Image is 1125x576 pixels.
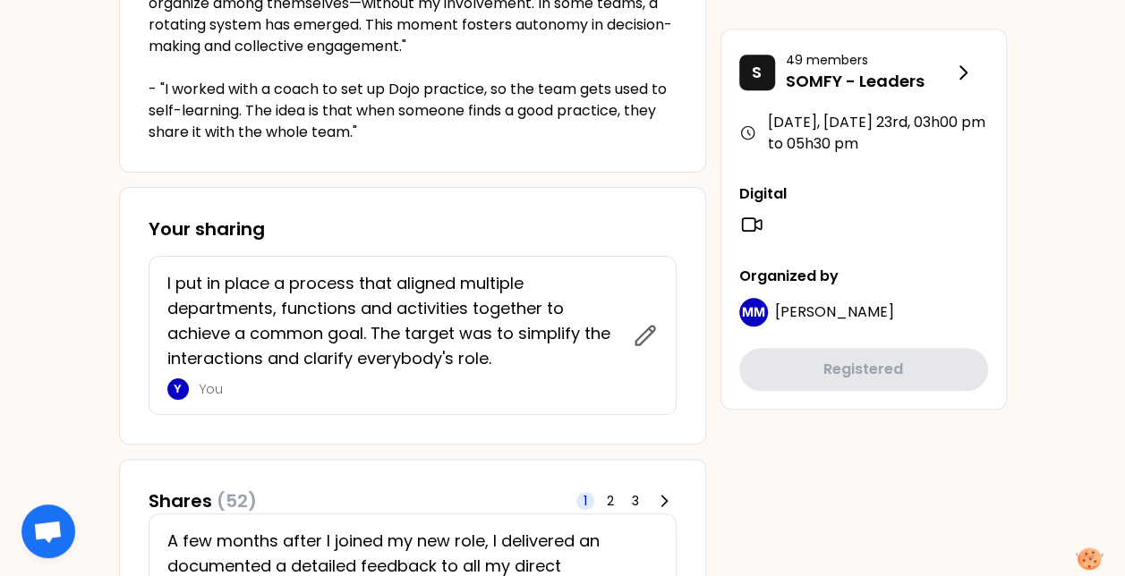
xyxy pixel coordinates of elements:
[739,266,988,287] p: Organized by
[217,488,257,513] span: (52)
[775,301,894,322] span: [PERSON_NAME]
[739,183,988,205] p: Digital
[632,492,639,510] span: 3
[149,488,257,513] h3: Shares
[752,60,762,85] p: S
[739,112,988,155] div: [DATE], [DATE] 23rd , 03h00 pm to 05h30 pm
[786,51,952,69] p: 49 members
[200,380,622,398] p: You
[167,271,622,371] p: I put in place a process that aligned multiple departments, functions and activities together to ...
[21,504,75,558] div: Ouvrir le chat
[149,216,677,241] h3: Your sharing
[607,492,614,510] span: 2
[786,69,952,94] p: SOMFY - Leaders
[742,303,765,321] p: MM
[584,492,587,510] span: 1
[739,348,988,391] button: Registered
[174,382,182,396] p: Y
